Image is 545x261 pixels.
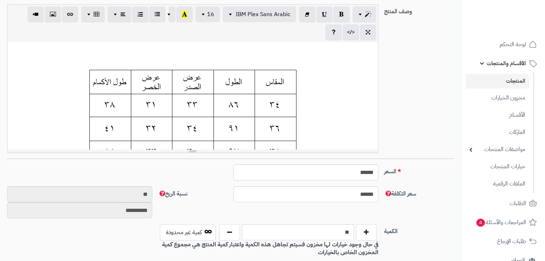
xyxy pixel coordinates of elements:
[476,217,526,227] span: المراجعات والأسئلة
[466,107,529,123] a: الأقسام
[476,218,485,227] span: 4
[496,7,538,22] img: logo-2.png
[466,36,541,53] a: لوحة التحكم
[381,4,457,16] label: وصف المنتج
[466,195,541,212] a: الطلبات
[466,176,529,192] a: الملفات الرقمية
[466,214,541,231] a: المراجعات والأسئلة4
[466,142,529,157] a: مواصفات المنتجات
[500,39,526,49] span: لوحة التحكم
[381,224,457,236] label: الكمية
[162,240,378,257] b: في حال وجود خيارات لها مخزون فسيتم تجاهل هذه الكمية واعتبار كمية المنتج هي مجموع كمية المخزون الخ...
[487,58,526,68] span: الأقسام والمنتجات
[510,198,526,208] span: الطلبات
[223,6,296,22] button: IBM Plex Sans Arabic
[466,233,541,250] a: طلبات الإرجاع
[381,164,457,176] label: السعر
[384,189,416,198] span: سعر التكلفة
[497,236,526,246] span: طلبات الإرجاع
[158,189,187,198] span: نسبة الربح
[466,74,529,88] a: المنتجات
[466,159,529,174] a: خيارات المنتجات
[196,6,220,22] button: 16
[207,10,214,19] span: 16
[466,90,529,106] a: مخزون الخيارات
[466,125,529,140] a: الماركات
[236,10,290,19] span: IBM Plex Sans Arabic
